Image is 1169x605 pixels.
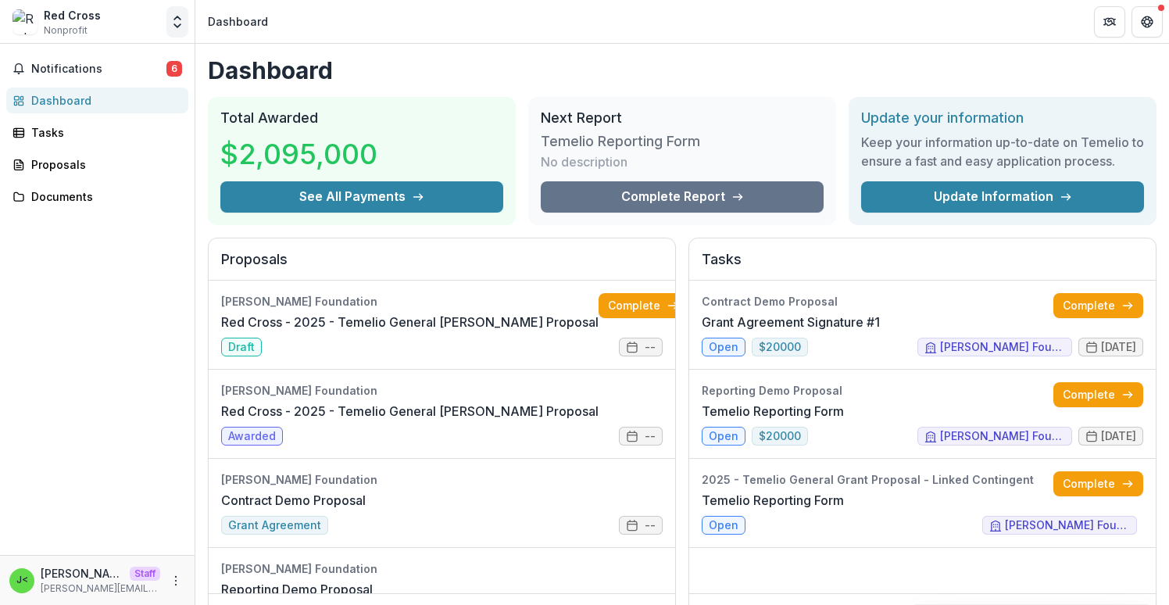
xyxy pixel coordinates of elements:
div: Dashboard [31,92,176,109]
a: Contract Demo Proposal [221,491,366,510]
button: Get Help [1131,6,1163,38]
h3: $2,095,000 [220,133,377,175]
a: Complete Report [541,181,824,213]
h3: Keep your information up-to-date on Temelio to ensure a fast and easy application process. [861,133,1144,170]
a: Complete [1053,471,1143,496]
a: Complete [1053,293,1143,318]
a: Documents [6,184,188,209]
h2: Total Awarded [220,109,503,127]
p: No description [541,152,627,171]
span: Nonprofit [44,23,88,38]
div: Documents [31,188,176,205]
span: Notifications [31,63,166,76]
h2: Next Report [541,109,824,127]
div: Julie <julie@trytemelio.com> [16,575,28,585]
button: Notifications6 [6,56,188,81]
a: Update Information [861,181,1144,213]
img: Red Cross [13,9,38,34]
span: 6 [166,61,182,77]
a: Complete [599,293,688,318]
button: Partners [1094,6,1125,38]
a: Red Cross - 2025 - Temelio General [PERSON_NAME] Proposal [221,402,599,421]
p: Staff [130,567,160,581]
a: Temelio Reporting Form [702,402,844,421]
a: Complete [1053,382,1143,407]
button: More [166,571,185,590]
a: Red Cross - 2025 - Temelio General [PERSON_NAME] Proposal [221,313,599,331]
h2: Proposals [221,251,663,281]
h2: Tasks [702,251,1143,281]
nav: breadcrumb [202,10,274,33]
div: Tasks [31,124,176,141]
p: [PERSON_NAME] <[PERSON_NAME][EMAIL_ADDRESS][DOMAIN_NAME]> [41,565,123,582]
a: Tasks [6,120,188,145]
a: Temelio Reporting Form [702,491,844,510]
button: See All Payments [220,181,503,213]
button: Open entity switcher [166,6,188,38]
h3: Temelio Reporting Form [541,133,700,150]
p: [PERSON_NAME][EMAIL_ADDRESS][DOMAIN_NAME] [41,582,160,596]
div: Red Cross [44,7,101,23]
div: Dashboard [208,13,268,30]
h2: Update your information [861,109,1144,127]
div: Proposals [31,156,176,173]
a: Grant Agreement Signature #1 [702,313,880,331]
a: Reporting Demo Proposal [221,580,373,599]
h1: Dashboard [208,56,1156,84]
a: Dashboard [6,88,188,113]
a: Proposals [6,152,188,177]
